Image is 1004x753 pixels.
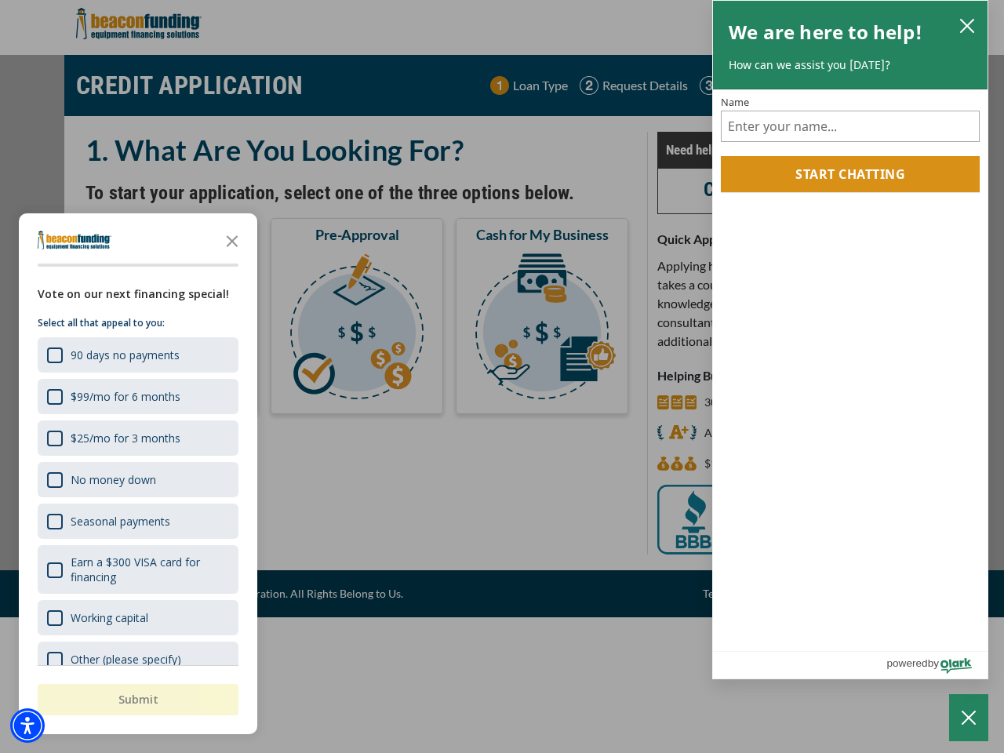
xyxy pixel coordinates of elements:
[721,97,980,107] label: Name
[38,286,238,303] div: Vote on our next financing special!
[71,472,156,487] div: No money down
[71,514,170,529] div: Seasonal payments
[38,600,238,635] div: Working capital
[71,555,229,584] div: Earn a $300 VISA card for financing
[38,684,238,715] button: Submit
[38,231,111,249] img: Company logo
[38,379,238,414] div: $99/mo for 6 months
[38,642,238,677] div: Other (please specify)
[38,337,238,373] div: 90 days no payments
[729,16,922,48] h2: We are here to help!
[216,224,248,256] button: Close the survey
[38,462,238,497] div: No money down
[955,14,980,36] button: close chatbox
[71,347,180,362] div: 90 days no payments
[38,504,238,539] div: Seasonal payments
[71,431,180,446] div: $25/mo for 3 months
[38,315,238,331] p: Select all that appeal to you:
[729,57,972,73] p: How can we assist you [DATE]?
[71,389,180,404] div: $99/mo for 6 months
[71,652,181,667] div: Other (please specify)
[721,111,980,142] input: Name
[928,653,939,673] span: by
[721,156,980,192] button: Start chatting
[71,610,148,625] div: Working capital
[886,653,927,673] span: powered
[19,213,257,734] div: Survey
[10,708,45,743] div: Accessibility Menu
[38,420,238,456] div: $25/mo for 3 months
[38,545,238,594] div: Earn a $300 VISA card for financing
[949,694,988,741] button: Close Chatbox
[886,652,988,678] a: Powered by Olark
